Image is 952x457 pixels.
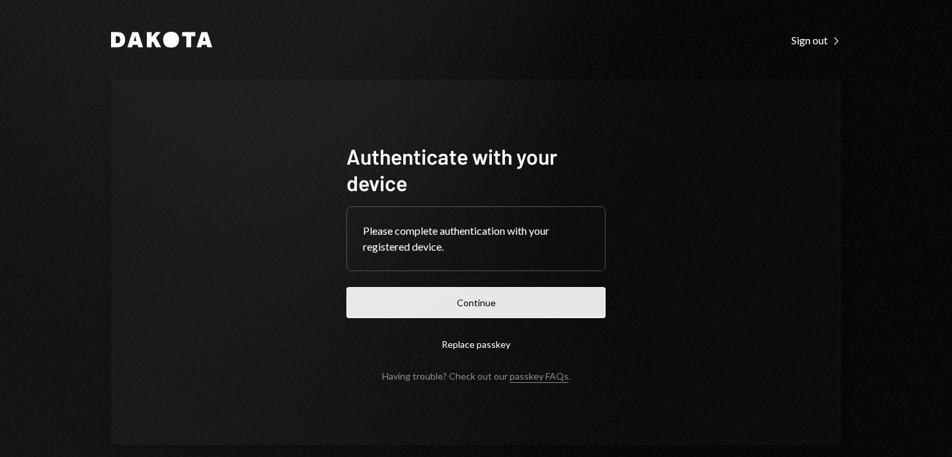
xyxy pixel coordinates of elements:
[382,370,571,382] div: Having trouble? Check out our .
[346,329,606,360] button: Replace passkey
[363,223,589,255] div: Please complete authentication with your registered device.
[510,370,569,383] a: passkey FAQs
[791,32,841,47] a: Sign out
[346,287,606,318] button: Continue
[346,143,606,196] h1: Authenticate with your device
[791,34,841,47] div: Sign out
